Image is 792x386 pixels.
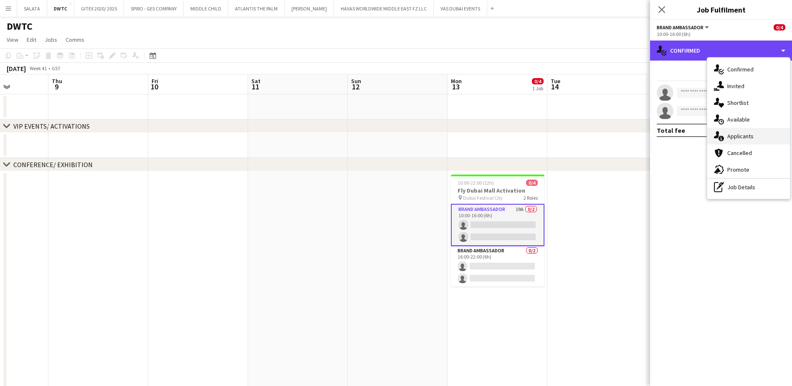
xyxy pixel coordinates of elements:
[62,34,88,45] a: Comms
[23,34,40,45] a: Edit
[7,64,26,73] div: [DATE]
[250,82,261,91] span: 11
[451,77,462,85] span: Mon
[350,82,361,91] span: 12
[7,20,33,33] h1: DWTC
[124,0,184,17] button: SPIRO - GES COMPANY
[707,179,790,196] div: Job Details
[17,0,47,17] button: SALATA
[451,187,544,194] h3: Fly Dubai Mall Activation
[51,82,62,91] span: 9
[463,195,503,201] span: Dubai Festival City
[727,82,744,90] span: Invited
[727,66,754,73] span: Confirmed
[727,166,749,173] span: Promote
[434,0,487,17] button: VAS DUBAI EVENTS
[28,65,48,71] span: Week 41
[657,126,685,135] div: Total fee
[657,24,703,30] span: Brand Ambassador
[228,0,285,17] button: ATLANTIS THE PALM
[184,0,228,17] button: MIDDLE CHILD
[524,195,538,201] span: 2 Roles
[66,36,84,43] span: Comms
[532,85,543,91] div: 1 Job
[451,175,544,287] app-job-card: 10:00-22:00 (12h)0/4Fly Dubai Mall Activation Dubai Festival City2 RolesBrand Ambassador19A0/210:...
[650,4,792,15] h3: Job Fulfilment
[532,78,544,84] span: 0/4
[526,180,538,186] span: 0/4
[152,77,158,85] span: Fri
[650,41,792,61] div: Confirmed
[657,24,710,30] button: Brand Ambassador
[45,36,57,43] span: Jobs
[13,160,93,169] div: CONFERENCE/ EXHIBITION
[351,77,361,85] span: Sun
[774,24,785,30] span: 0/4
[334,0,434,17] button: HAVAS WORLDWIDE MIDDLE EAST FZ LLC
[7,36,18,43] span: View
[727,99,749,107] span: Shortlist
[52,65,61,71] div: GST
[74,0,124,17] button: GITEX 2020/ 2025
[3,34,22,45] a: View
[47,0,74,17] button: DWTC
[251,77,261,85] span: Sat
[285,0,334,17] button: [PERSON_NAME]
[27,36,36,43] span: Edit
[52,77,62,85] span: Thu
[41,34,61,45] a: Jobs
[649,82,661,91] span: 15
[549,82,560,91] span: 14
[657,31,785,37] div: 10:00-16:00 (6h)
[451,204,544,246] app-card-role: Brand Ambassador19A0/210:00-16:00 (6h)
[727,132,754,140] span: Applicants
[150,82,158,91] span: 10
[450,82,462,91] span: 13
[727,116,750,123] span: Available
[458,180,494,186] span: 10:00-22:00 (12h)
[13,122,90,130] div: VIP EVENTS/ ACTIVATIONS
[551,77,560,85] span: Tue
[451,246,544,287] app-card-role: Brand Ambassador0/216:00-22:00 (6h)
[727,149,752,157] span: Cancelled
